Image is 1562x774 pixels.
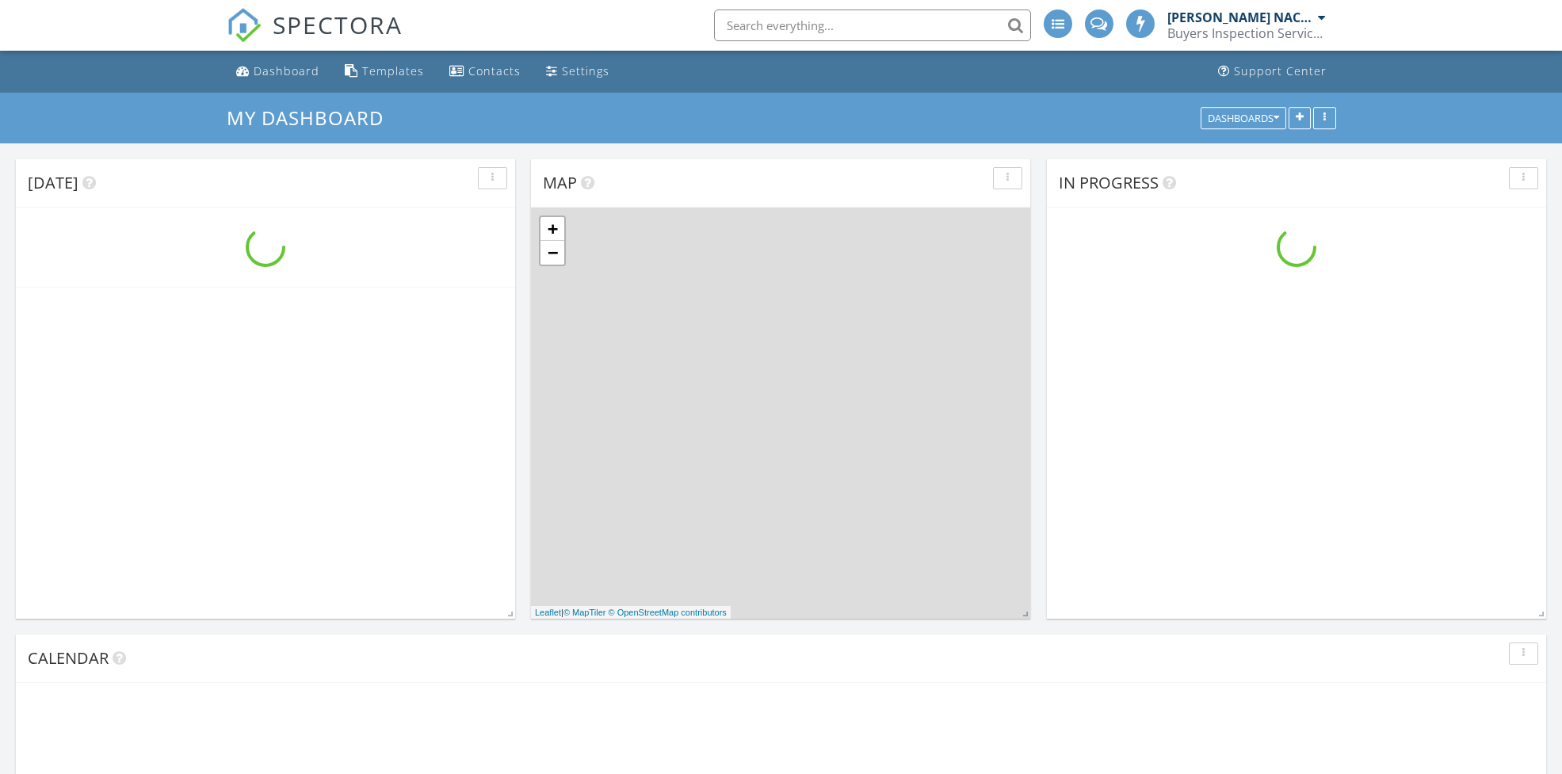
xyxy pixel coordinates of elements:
a: © OpenStreetMap contributors [609,608,727,617]
a: Settings [540,57,616,86]
a: My Dashboard [227,105,397,131]
div: [PERSON_NAME] NACHI CPI [1167,10,1314,25]
a: Leaflet [535,608,561,617]
span: [DATE] [28,172,78,193]
a: Zoom out [540,241,564,265]
a: SPECTORA [227,21,403,55]
div: Templates [362,63,424,78]
div: | [531,606,731,620]
span: In Progress [1059,172,1159,193]
a: Zoom in [540,217,564,241]
input: Search everything... [714,10,1031,41]
span: Map [543,172,577,193]
a: Contacts [443,57,527,86]
div: Settings [562,63,609,78]
img: The Best Home Inspection Software - Spectora [227,8,262,43]
div: Support Center [1234,63,1327,78]
button: Dashboards [1201,107,1286,129]
a: Dashboard [230,57,326,86]
div: Dashboard [254,63,319,78]
a: © MapTiler [563,608,606,617]
div: Dashboards [1208,112,1279,124]
div: Buyers Inspection Service inc. [1167,25,1326,41]
a: Templates [338,57,430,86]
div: Contacts [468,63,521,78]
span: SPECTORA [273,8,403,41]
span: Calendar [28,647,109,669]
a: Support Center [1212,57,1333,86]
